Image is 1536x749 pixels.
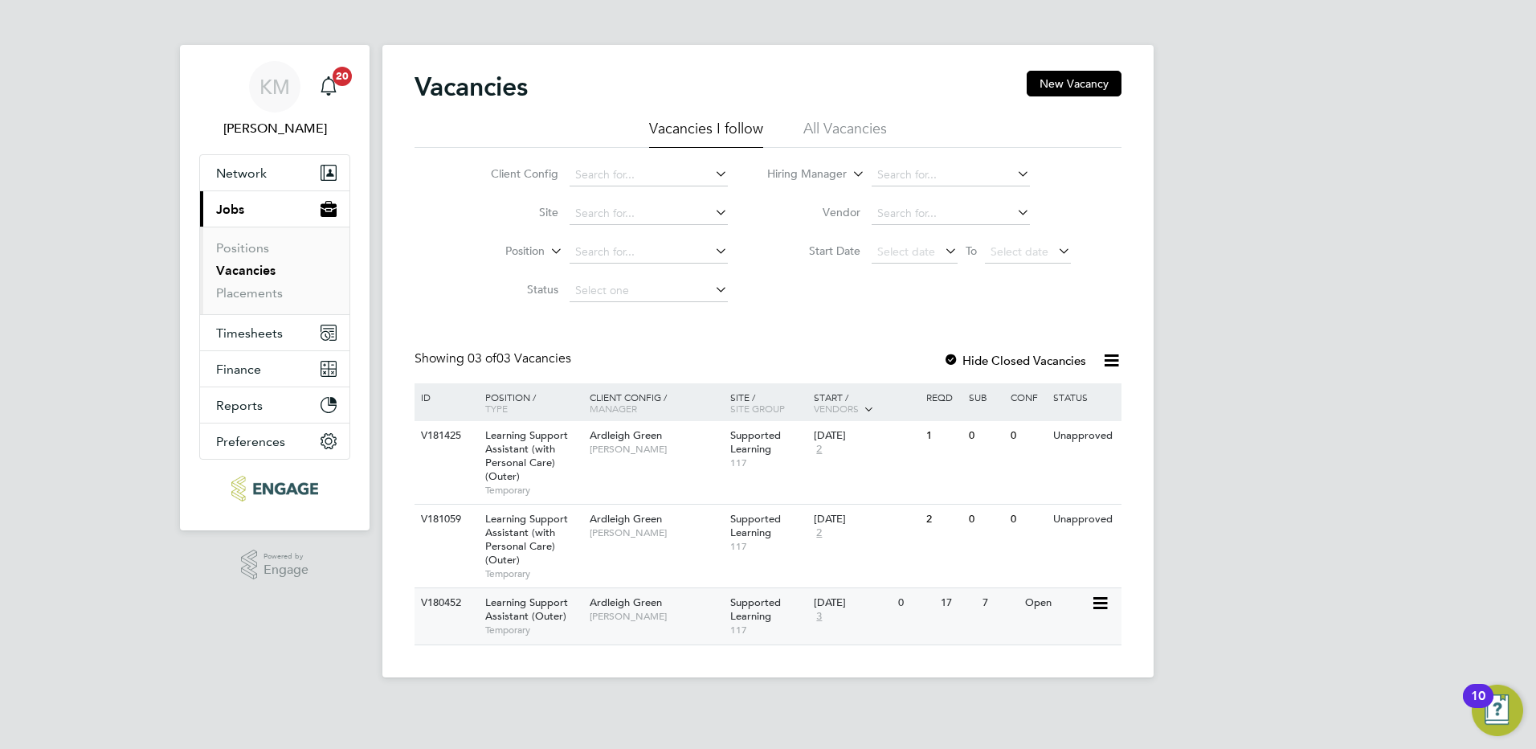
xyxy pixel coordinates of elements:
[877,244,935,259] span: Select date
[199,61,350,138] a: KM[PERSON_NAME]
[922,383,964,411] div: Reqd
[468,350,571,366] span: 03 Vacancies
[200,155,349,190] button: Network
[590,443,722,456] span: [PERSON_NAME]
[200,227,349,314] div: Jobs
[1049,505,1119,534] div: Unapproved
[1471,696,1485,717] div: 10
[810,383,922,424] div: Start /
[263,550,308,563] span: Powered by
[965,421,1007,451] div: 0
[415,71,528,103] h2: Vacancies
[814,513,918,526] div: [DATE]
[200,387,349,423] button: Reports
[1007,421,1048,451] div: 0
[726,383,811,422] div: Site /
[590,512,662,526] span: Ardleigh Green
[570,241,728,264] input: Search for...
[814,429,918,443] div: [DATE]
[590,402,637,415] span: Manager
[961,240,982,261] span: To
[730,402,785,415] span: Site Group
[216,240,269,256] a: Positions
[485,624,582,636] span: Temporary
[200,351,349,387] button: Finance
[814,610,824,624] span: 3
[313,61,345,113] a: 20
[485,567,582,580] span: Temporary
[754,166,847,182] label: Hiring Manager
[200,424,349,459] button: Preferences
[814,443,824,456] span: 2
[199,476,350,501] a: Go to home page
[965,383,1007,411] div: Sub
[730,624,807,636] span: 117
[730,456,807,469] span: 117
[216,398,263,413] span: Reports
[468,350,496,366] span: 03 of
[570,164,728,186] input: Search for...
[216,325,283,341] span: Timesheets
[965,505,1007,534] div: 0
[943,353,1086,368] label: Hide Closed Vacancies
[814,596,890,610] div: [DATE]
[241,550,309,580] a: Powered byEngage
[415,350,574,367] div: Showing
[649,119,763,148] li: Vacancies I follow
[894,588,936,618] div: 0
[473,383,586,422] div: Position /
[590,596,662,609] span: Ardleigh Green
[1027,71,1121,96] button: New Vacancy
[216,166,267,181] span: Network
[586,383,726,422] div: Client Config /
[180,45,370,530] nav: Main navigation
[259,76,290,97] span: KM
[814,402,859,415] span: Vendors
[485,428,568,483] span: Learning Support Assistant (with Personal Care) (Outer)
[590,526,722,539] span: [PERSON_NAME]
[730,512,781,539] span: Supported Learning
[263,563,308,577] span: Engage
[937,588,978,618] div: 17
[231,476,317,501] img: ncclondon-logo-retina.png
[417,588,473,618] div: V180452
[417,421,473,451] div: V181425
[922,505,964,534] div: 2
[730,596,781,623] span: Supported Learning
[978,588,1020,618] div: 7
[199,119,350,138] span: Karen Marcelline
[872,203,1030,225] input: Search for...
[417,505,473,534] div: V181059
[466,166,558,181] label: Client Config
[1021,588,1091,618] div: Open
[590,610,722,623] span: [PERSON_NAME]
[1472,685,1523,736] button: Open Resource Center, 10 new notifications
[417,383,473,411] div: ID
[485,484,582,497] span: Temporary
[200,315,349,350] button: Timesheets
[452,244,545,260] label: Position
[768,205,860,219] label: Vendor
[730,428,781,456] span: Supported Learning
[1007,383,1048,411] div: Conf
[466,205,558,219] label: Site
[570,280,728,302] input: Select one
[730,540,807,553] span: 117
[333,67,352,86] span: 20
[200,191,349,227] button: Jobs
[803,119,887,148] li: All Vacancies
[991,244,1048,259] span: Select date
[485,596,568,623] span: Learning Support Assistant (Outer)
[814,526,824,540] span: 2
[485,402,508,415] span: Type
[216,362,261,377] span: Finance
[216,263,276,278] a: Vacancies
[768,244,860,258] label: Start Date
[1007,505,1048,534] div: 0
[1049,421,1119,451] div: Unapproved
[570,203,728,225] input: Search for...
[485,512,568,567] span: Learning Support Assistant (with Personal Care) (Outer)
[1049,383,1119,411] div: Status
[872,164,1030,186] input: Search for...
[216,285,283,301] a: Placements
